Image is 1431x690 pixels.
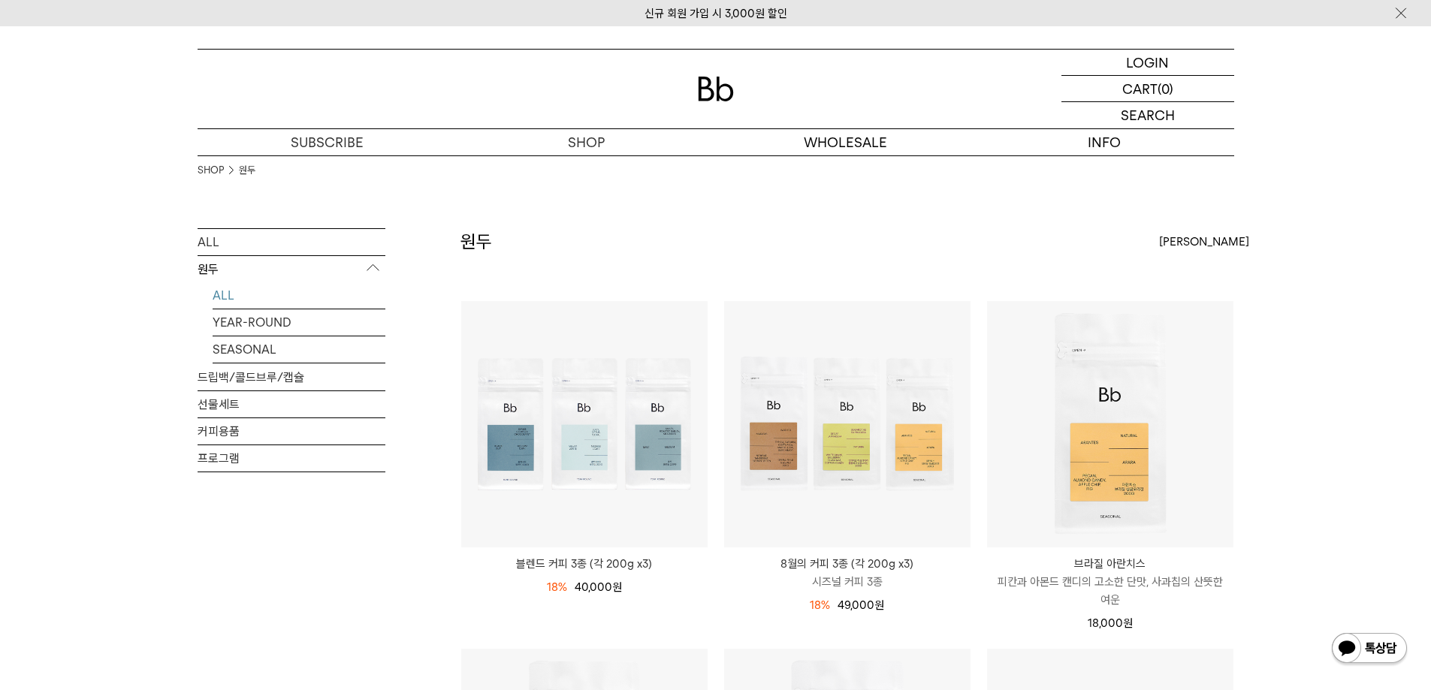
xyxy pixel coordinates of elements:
[1159,233,1249,251] span: [PERSON_NAME]
[1061,76,1234,102] a: CART (0)
[213,282,385,309] a: ALL
[461,555,708,573] a: 블렌드 커피 3종 (각 200g x3)
[547,578,567,596] div: 18%
[1123,616,1133,630] span: 원
[698,77,734,101] img: 로고
[724,573,971,591] p: 시즈널 커피 3종
[1088,616,1133,630] span: 18,000
[1061,50,1234,76] a: LOGIN
[457,129,716,155] a: SHOP
[612,580,622,594] span: 원
[645,7,787,20] a: 신규 회원 가입 시 3,000원 할인
[198,418,385,444] a: 커피용품
[724,301,971,547] img: 8월의 커피 3종 (각 200g x3)
[724,555,971,573] p: 8월의 커피 3종 (각 200g x3)
[987,573,1233,609] p: 피칸과 아몬드 캔디의 고소한 단맛, 사과칩의 산뜻한 여운
[987,555,1233,609] a: 브라질 아란치스 피칸과 아몬드 캔디의 고소한 단맛, 사과칩의 산뜻한 여운
[198,391,385,417] a: 선물세트
[1330,631,1408,667] img: 카카오톡 채널 1:1 채팅 버튼
[1122,76,1158,101] p: CART
[198,364,385,390] a: 드립백/콜드브루/캡슐
[716,129,975,155] p: WHOLESALE
[1126,50,1169,75] p: LOGIN
[575,580,622,594] span: 40,000
[987,301,1233,547] img: 브라질 아란치스
[1158,76,1173,101] p: (0)
[461,301,708,547] img: 블렌드 커피 3종 (각 200g x3)
[1121,102,1175,128] p: SEARCH
[198,129,457,155] a: SUBSCRIBE
[975,129,1234,155] p: INFO
[810,596,830,614] div: 18%
[874,598,884,612] span: 원
[239,163,255,178] a: 원두
[213,309,385,336] a: YEAR-ROUND
[987,555,1233,573] p: 브라질 아란치스
[460,229,492,255] h2: 원두
[198,445,385,472] a: 프로그램
[838,598,884,612] span: 49,000
[724,555,971,591] a: 8월의 커피 3종 (각 200g x3) 시즈널 커피 3종
[198,229,385,255] a: ALL
[213,336,385,363] a: SEASONAL
[198,163,224,178] a: SHOP
[198,256,385,283] p: 원두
